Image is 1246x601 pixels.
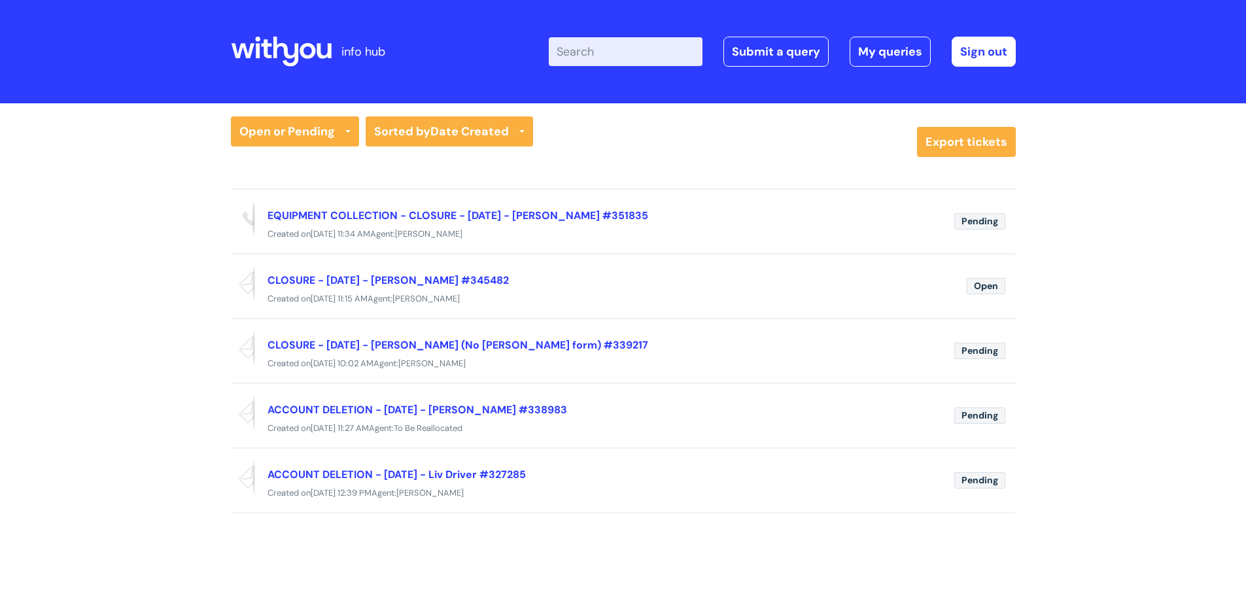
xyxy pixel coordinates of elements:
[954,343,1005,359] span: Pending
[430,124,509,139] b: Date Created
[311,293,368,304] span: [DATE] 11:15 AM
[394,422,462,434] span: To Be Reallocated
[231,421,1016,437] div: Created on Agent:
[231,265,254,301] span: Reported via email
[268,468,526,481] a: ACCOUNT DELETION - [DATE] - Liv Driver #327285
[231,330,254,366] span: Reported via email
[311,422,369,434] span: [DATE] 11:27 AM
[268,273,509,287] a: CLOSURE - [DATE] - [PERSON_NAME] #345482
[917,127,1016,157] a: Export tickets
[231,291,1016,307] div: Created on Agent:
[231,200,254,237] span: Reported via phone
[954,472,1005,489] span: Pending
[549,37,1016,67] div: | -
[231,485,1016,502] div: Created on Agent:
[231,459,254,496] span: Reported via email
[231,356,1016,372] div: Created on Agent:
[311,487,372,498] span: [DATE] 12:39 PM
[850,37,931,67] a: My queries
[723,37,829,67] a: Submit a query
[311,358,373,369] span: [DATE] 10:02 AM
[967,278,1005,294] span: Open
[954,213,1005,230] span: Pending
[395,228,462,239] span: [PERSON_NAME]
[954,407,1005,424] span: Pending
[366,116,533,146] a: Sorted byDate Created
[268,403,567,417] a: ACCOUNT DELETION - [DATE] - [PERSON_NAME] #338983
[231,394,254,431] span: Reported via email
[398,358,466,369] span: [PERSON_NAME]
[231,116,359,146] a: Open or Pending
[392,293,460,304] span: [PERSON_NAME]
[549,37,702,66] input: Search
[268,209,648,222] a: EQUIPMENT COLLECTION - CLOSURE - [DATE] - [PERSON_NAME] #351835
[952,37,1016,67] a: Sign out
[231,226,1016,243] div: Created on Agent:
[341,41,385,62] p: info hub
[396,487,464,498] span: [PERSON_NAME]
[311,228,370,239] span: [DATE] 11:34 AM
[268,338,648,352] a: CLOSURE - [DATE] - [PERSON_NAME] (No [PERSON_NAME] form) #339217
